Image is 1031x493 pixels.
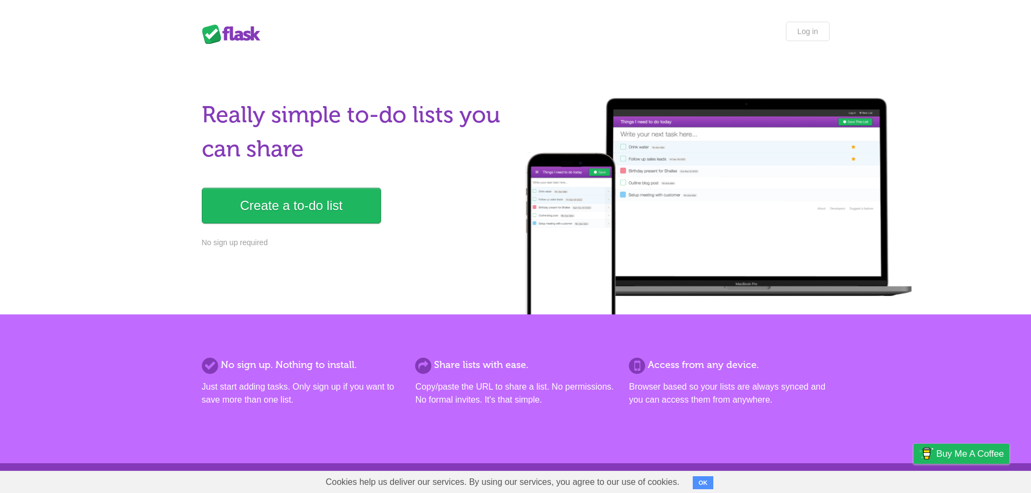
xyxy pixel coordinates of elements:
p: Just start adding tasks. Only sign up if you want to save more than one list. [202,380,402,406]
h1: Really simple to-do lists you can share [202,98,509,166]
span: Buy me a coffee [936,444,1004,463]
p: Copy/paste the URL to share a list. No permissions. No formal invites. It's that simple. [415,380,615,406]
button: OK [693,476,714,489]
span: Cookies help us deliver our services. By using our services, you agree to our use of cookies. [315,471,691,493]
h2: Share lists with ease. [415,358,615,372]
div: Flask Lists [202,24,267,44]
h2: No sign up. Nothing to install. [202,358,402,372]
a: Buy me a coffee [914,444,1009,464]
a: Log in [786,22,829,41]
img: Buy me a coffee [919,444,934,463]
h2: Access from any device. [629,358,829,372]
p: Browser based so your lists are always synced and you can access them from anywhere. [629,380,829,406]
a: Create a to-do list [202,188,381,224]
p: No sign up required [202,237,509,248]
